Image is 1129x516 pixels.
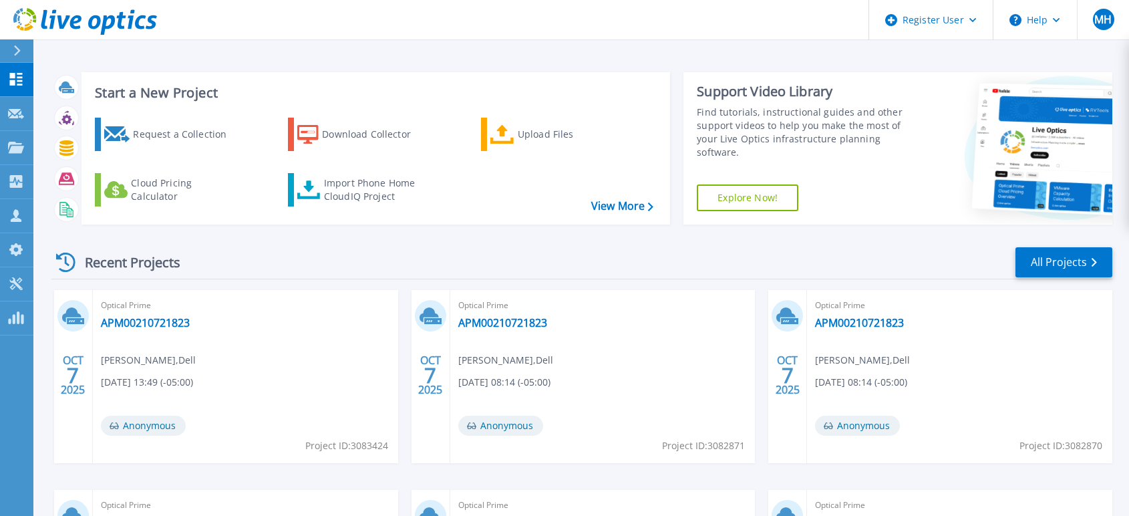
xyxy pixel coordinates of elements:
[1019,438,1102,453] span: Project ID: 3082870
[1094,14,1112,25] span: MH
[95,86,653,100] h3: Start a New Project
[815,416,900,436] span: Anonymous
[131,176,238,203] div: Cloud Pricing Calculator
[67,370,79,381] span: 7
[775,351,800,400] div: OCT 2025
[815,353,910,368] span: [PERSON_NAME] , Dell
[60,351,86,400] div: OCT 2025
[1015,247,1112,277] a: All Projects
[782,370,794,381] span: 7
[662,438,745,453] span: Project ID: 3082871
[458,375,550,390] span: [DATE] 08:14 (-05:00)
[591,200,653,213] a: View More
[324,176,428,203] div: Import Phone Home CloudIQ Project
[424,370,436,381] span: 7
[518,121,625,148] div: Upload Files
[815,498,1104,513] span: Optical Prime
[458,353,553,368] span: [PERSON_NAME] , Dell
[815,298,1104,313] span: Optical Prime
[481,118,630,151] a: Upload Files
[95,118,244,151] a: Request a Collection
[101,375,193,390] span: [DATE] 13:49 (-05:00)
[133,121,240,148] div: Request a Collection
[458,416,543,436] span: Anonymous
[95,173,244,207] a: Cloud Pricing Calculator
[697,184,798,211] a: Explore Now!
[697,83,914,100] div: Support Video Library
[815,316,904,330] a: APM00210721823
[305,438,388,453] span: Project ID: 3083424
[418,351,443,400] div: OCT 2025
[322,121,429,148] div: Download Collector
[51,246,198,279] div: Recent Projects
[458,316,547,330] a: APM00210721823
[458,298,748,313] span: Optical Prime
[101,498,390,513] span: Optical Prime
[697,106,914,159] div: Find tutorials, instructional guides and other support videos to help you make the most of your L...
[288,118,437,151] a: Download Collector
[101,416,186,436] span: Anonymous
[458,498,748,513] span: Optical Prime
[101,316,190,330] a: APM00210721823
[101,353,196,368] span: [PERSON_NAME] , Dell
[815,375,907,390] span: [DATE] 08:14 (-05:00)
[101,298,390,313] span: Optical Prime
